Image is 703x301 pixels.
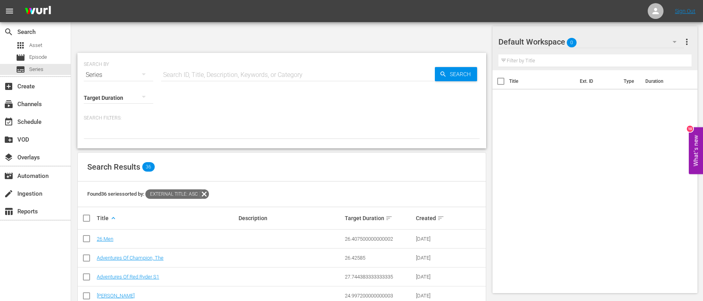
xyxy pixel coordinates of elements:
[97,213,236,223] div: Title
[567,34,577,51] span: 0
[498,31,684,53] div: Default Workspace
[4,27,13,37] span: Search
[84,64,153,86] div: Series
[437,215,444,222] span: sort
[97,274,159,280] a: Adventures Of Red Ryder S1
[4,135,13,144] span: VOD
[110,215,117,222] span: keyboard_arrow_up
[29,53,47,61] span: Episode
[345,213,414,223] div: Target Duration
[447,67,477,81] span: Search
[416,293,449,299] div: [DATE]
[575,70,619,92] th: Ext. ID
[682,37,692,47] span: more_vert
[4,117,13,127] span: Schedule
[345,255,414,261] div: 26.42585
[416,255,449,261] div: [DATE]
[619,70,641,92] th: Type
[4,207,13,216] span: Reports
[345,274,414,280] div: 27.744383333333335
[4,153,13,162] span: Overlays
[87,191,209,197] span: Found 36 series sorted by:
[19,2,57,21] img: ans4CAIJ8jUAAAAAAAAAAAAAAAAAAAAAAAAgQb4GAAAAAAAAAAAAAAAAAAAAAAAAJMjXAAAAAAAAAAAAAAAAAAAAAAAAgAT5G...
[5,6,14,16] span: menu
[97,236,113,242] a: 26 Men
[682,32,692,51] button: more_vert
[97,255,164,261] a: Adventures Of Champion, The
[509,70,575,92] th: Title
[416,213,449,223] div: Created
[435,67,477,81] button: Search
[641,70,688,92] th: Duration
[345,293,414,299] div: 24.997200000000003
[97,293,135,299] a: [PERSON_NAME]
[142,162,155,172] span: 36
[385,215,393,222] span: sort
[416,236,449,242] div: [DATE]
[16,65,25,74] span: Series
[29,65,43,73] span: Series
[345,236,414,242] div: 26.407500000000002
[239,215,342,221] div: Description
[416,274,449,280] div: [DATE]
[29,41,42,49] span: Asset
[84,115,480,122] p: Search Filters:
[675,8,695,14] a: Sign Out
[687,125,693,132] div: 10
[145,189,199,199] span: External Title: asc
[16,41,25,50] span: Asset
[87,162,140,172] span: Search Results
[16,53,25,62] span: Episode
[4,99,13,109] span: Channels
[4,82,13,91] span: Create
[689,127,703,174] button: Open Feedback Widget
[4,189,13,198] span: Ingestion
[4,171,13,181] span: Automation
